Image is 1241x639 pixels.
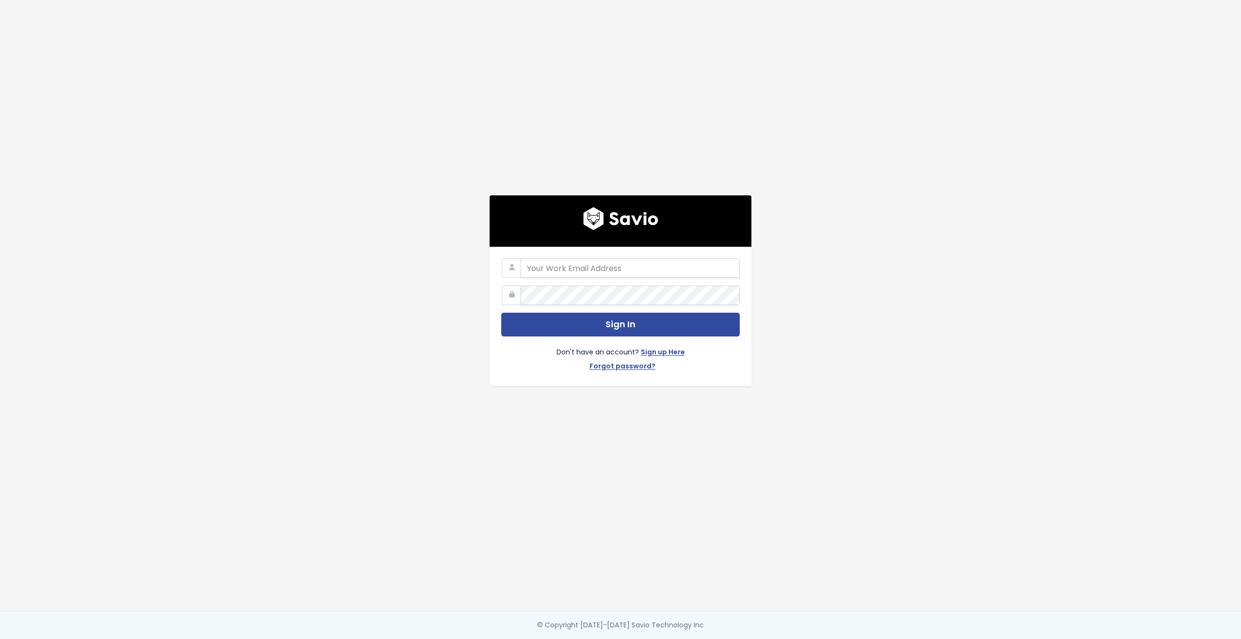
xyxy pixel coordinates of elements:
[641,346,685,360] a: Sign up Here
[537,619,704,631] div: © Copyright [DATE]-[DATE] Savio Technology Inc
[521,258,740,278] input: Your Work Email Address
[501,313,740,336] button: Sign In
[501,336,740,374] div: Don't have an account?
[583,207,658,230] img: logo600x187.a314fd40982d.png
[589,360,655,374] a: Forgot password?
